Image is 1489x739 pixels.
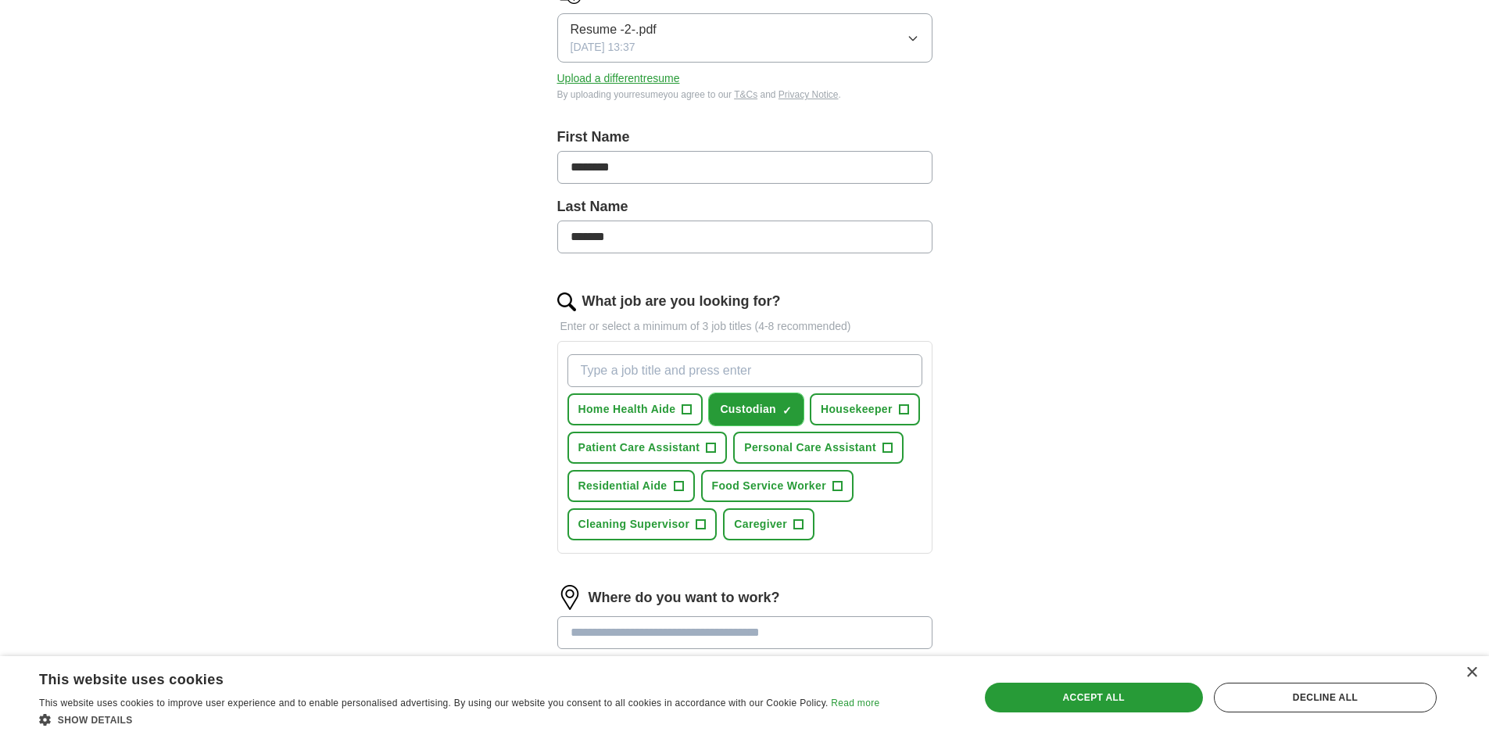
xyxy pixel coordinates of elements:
button: Upload a differentresume [557,70,680,87]
span: Home Health Aide [578,401,676,418]
a: T&Cs [734,89,757,100]
a: Read more, opens a new window [831,698,879,709]
div: By uploading your resume you agree to our and . [557,88,932,102]
button: Resume -2-.pdf[DATE] 13:37 [557,13,932,63]
button: Personal Care Assistant [733,432,904,464]
div: Show details [39,712,879,727]
label: Where do you want to work? [589,587,780,608]
span: Residential Aide [578,478,668,494]
button: Caregiver [723,508,814,540]
input: Type a job title and press enter [567,354,922,387]
button: Patient Care Assistant [567,432,728,464]
span: Caregiver [734,516,787,533]
img: search.png [557,292,576,311]
img: location.png [557,585,582,610]
button: Housekeeper [810,393,920,425]
span: [DATE] 13:37 [571,39,635,56]
span: Patient Care Assistant [578,439,700,456]
span: Custodian [720,401,776,418]
label: What job are you looking for? [582,291,781,312]
button: Residential Aide [567,470,695,502]
label: First Name [557,127,932,148]
span: Resume -2-.pdf [571,20,657,39]
div: Decline all [1214,683,1437,712]
span: This website uses cookies to improve user experience and to enable personalised advertising. By u... [39,698,829,709]
div: Close [1466,667,1477,679]
span: Housekeeper [821,401,893,418]
p: Enter or select a minimum of 3 job titles (4-8 recommended) [557,318,932,335]
button: Food Service Worker [701,470,854,502]
label: Last Name [557,196,932,217]
button: Cleaning Supervisor [567,508,718,540]
span: Cleaning Supervisor [578,516,690,533]
button: Home Health Aide [567,393,703,425]
span: Personal Care Assistant [744,439,876,456]
div: This website uses cookies [39,665,840,689]
button: Custodian✓ [709,393,804,425]
span: ✓ [782,404,792,417]
span: Food Service Worker [712,478,826,494]
div: Accept all [985,683,1203,712]
a: Privacy Notice [779,89,839,100]
span: Show details [58,715,133,726]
